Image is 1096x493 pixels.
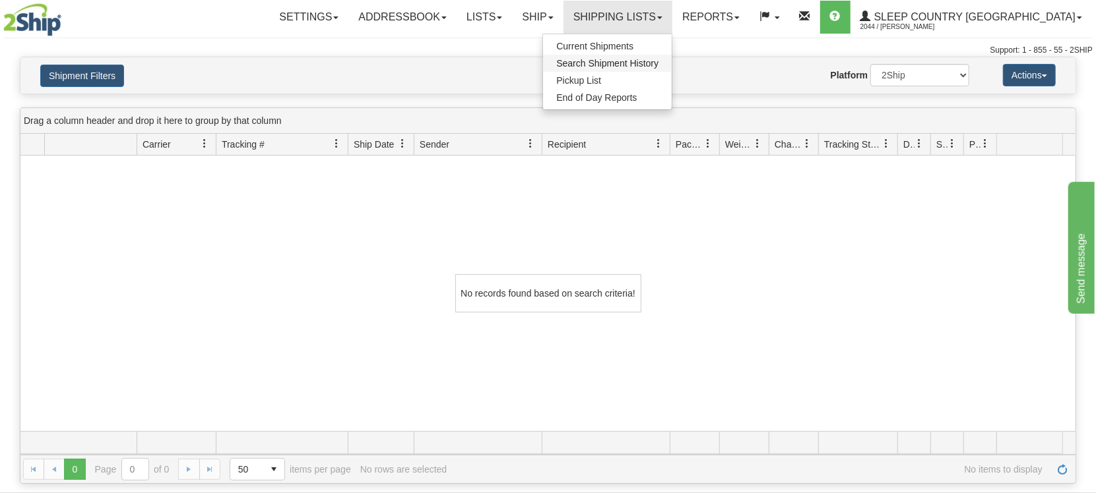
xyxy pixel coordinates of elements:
[851,1,1092,34] a: Sleep Country [GEOGRAPHIC_DATA] 2044 / [PERSON_NAME]
[325,132,348,155] a: Tracking # filter column settings
[1066,179,1095,314] iframe: chat widget
[556,41,633,51] span: Current Shipments
[512,1,563,34] a: Ship
[746,132,769,155] a: Weight filter column settings
[354,138,394,151] span: Ship Date
[556,75,601,86] span: Pickup List
[1052,459,1073,480] a: Refresh
[456,464,1043,475] span: No items to display
[824,138,882,151] span: Tracking Status
[936,138,948,151] span: Shipment Issues
[831,69,868,82] label: Platform
[875,132,897,155] a: Tracking Status filter column settings
[230,458,351,480] span: items per page
[974,132,996,155] a: Pickup Status filter column settings
[969,138,981,151] span: Pickup Status
[455,274,641,312] div: No records found based on search criteria!
[269,1,348,34] a: Settings
[10,8,122,24] div: Send message
[860,20,959,34] span: 2044 / [PERSON_NAME]
[543,72,672,89] a: Pickup List
[647,132,670,155] a: Recipient filter column settings
[391,132,414,155] a: Ship Date filter column settings
[457,1,512,34] a: Lists
[40,65,124,87] button: Shipment Filters
[871,11,1076,22] span: Sleep Country [GEOGRAPHIC_DATA]
[143,138,171,151] span: Carrier
[1003,64,1056,86] button: Actions
[903,138,915,151] span: Delivery Status
[543,38,672,55] a: Current Shipments
[263,459,284,480] span: select
[3,3,61,36] img: logo2044.jpg
[543,89,672,106] a: End of Day Reports
[222,138,265,151] span: Tracking #
[556,92,637,103] span: End of Day Reports
[193,132,216,155] a: Carrier filter column settings
[725,138,753,151] span: Weight
[20,108,1076,134] div: grid grouping header
[775,138,802,151] span: Charge
[796,132,818,155] a: Charge filter column settings
[556,58,659,69] span: Search Shipment History
[564,1,672,34] a: Shipping lists
[697,132,719,155] a: Packages filter column settings
[908,132,930,155] a: Delivery Status filter column settings
[360,464,447,475] div: No rows are selected
[238,463,255,476] span: 50
[676,138,703,151] span: Packages
[519,132,542,155] a: Sender filter column settings
[348,1,457,34] a: Addressbook
[548,138,586,151] span: Recipient
[543,55,672,72] a: Search Shipment History
[941,132,963,155] a: Shipment Issues filter column settings
[230,458,285,480] span: Page sizes drop down
[672,1,750,34] a: Reports
[95,458,170,480] span: Page of 0
[3,45,1093,56] div: Support: 1 - 855 - 55 - 2SHIP
[64,459,85,480] span: Page 0
[420,138,449,151] span: Sender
